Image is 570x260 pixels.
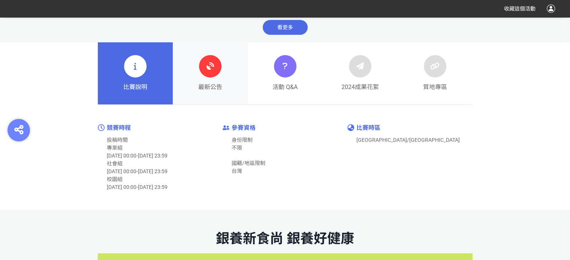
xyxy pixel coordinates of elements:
a: 活動 Q&A [248,42,323,104]
span: 2024成果花絮 [341,83,379,92]
img: icon-time.04e13fc.png [98,124,105,131]
span: 不限 [232,145,242,151]
a: 質地專區 [398,42,473,104]
a: 比賽說明 [98,42,173,104]
span: 校園組 [107,176,123,182]
span: 質地專區 [423,83,447,92]
span: 收藏這個活動 [504,6,536,12]
img: icon-timezone.9e564b4.png [347,124,354,131]
span: 專業組 [107,145,123,151]
span: - [136,184,138,190]
a: 最新公告 [173,42,248,104]
span: [DATE] 00:00 [107,184,136,190]
span: 看更多 [263,20,308,35]
span: 身份限制 [232,137,253,143]
span: 台灣 [232,168,242,174]
span: - [136,153,138,159]
span: [DATE] 00:00 [107,153,136,159]
span: 社會組 [107,160,123,166]
span: 參賽資格 [232,124,256,131]
span: 競賽時程 [107,124,131,131]
span: 國籍/地區限制 [232,160,265,166]
strong: 銀養新食尚 銀養好健康 [216,231,354,247]
span: 比賽說明 [123,83,147,92]
span: - [136,168,138,174]
span: 最新公告 [198,83,222,92]
span: [DATE] 23:59 [138,153,168,159]
span: [DATE] 23:59 [138,168,168,174]
span: 活動 Q&A [272,83,298,92]
span: [DATE] 23:59 [138,184,168,190]
a: 2024成果花絮 [323,42,398,104]
span: 投稿時間 [107,137,128,143]
span: 比賽時區 [356,124,380,131]
span: [DATE] 00:00 [107,168,136,174]
span: [GEOGRAPHIC_DATA]/[GEOGRAPHIC_DATA] [356,137,460,143]
img: icon-enter-limit.61bcfae.png [223,125,229,130]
